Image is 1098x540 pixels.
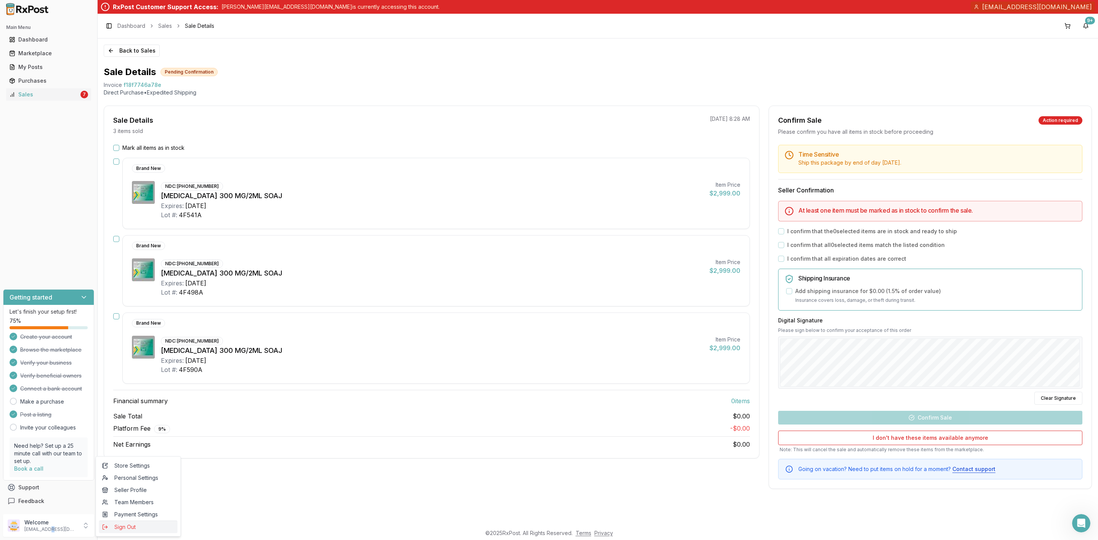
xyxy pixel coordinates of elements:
[10,308,88,316] p: Let's finish your setup first!
[778,447,1082,453] p: Note: This will cancel the sale and automatically remove these items from the marketplace.
[10,293,52,302] h3: Getting started
[9,50,88,57] div: Marketplace
[710,115,750,123] p: [DATE] 8:28 AM
[710,258,740,266] div: Item Price
[99,484,178,496] a: Seller Profile
[161,210,177,220] div: Lot #:
[594,530,613,536] a: Privacy
[117,22,214,30] nav: breadcrumb
[122,144,185,152] label: Mark all items as in stock
[3,34,94,46] button: Dashboard
[982,2,1092,11] span: [EMAIL_ADDRESS][DOMAIN_NAME]
[6,33,91,46] a: Dashboard
[6,88,91,101] a: Sales7
[113,396,168,405] span: Financial summary
[778,317,1082,324] h3: Digital Signature
[778,115,822,126] div: Confirm Sale
[3,481,94,494] button: Support
[161,201,184,210] div: Expires:
[6,74,91,88] a: Purchases
[102,498,175,506] span: Team Members
[185,201,206,210] div: [DATE]
[102,474,175,482] span: Personal Settings
[80,91,88,98] div: 7
[161,68,218,76] div: Pending Confirmation
[9,91,79,98] div: Sales
[20,359,72,367] span: Verify your business
[3,75,94,87] button: Purchases
[161,288,177,297] div: Lot #:
[733,441,750,448] span: $0.00
[161,279,184,288] div: Expires:
[778,128,1082,136] div: Please confirm you have all items in stock before proceeding
[733,412,750,421] span: $0.00
[99,521,178,533] button: Sign Out
[20,346,82,354] span: Browse the marketplace
[1085,17,1095,24] div: 9+
[132,181,155,204] img: Dupixent 300 MG/2ML SOAJ
[104,45,160,57] button: Back to Sales
[710,266,740,275] div: $2,999.00
[3,88,94,101] button: Sales7
[124,81,161,89] span: f18f7746a78e
[787,228,957,235] label: I confirm that the 0 selected items are in stock and ready to ship
[3,3,52,15] img: RxPost Logo
[102,486,175,494] span: Seller Profile
[99,460,178,472] a: Store Settings
[730,425,750,432] span: - $0.00
[179,365,202,374] div: 4F590A
[576,530,591,536] a: Terms
[161,260,223,268] div: NDC: [PHONE_NUMBER]
[185,22,214,30] span: Sale Details
[179,210,202,220] div: 4F541A
[132,319,165,327] div: Brand New
[132,164,165,173] div: Brand New
[113,440,151,449] span: Net Earnings
[20,424,76,431] a: Invite your colleagues
[1034,392,1082,405] button: Clear Signature
[102,523,175,531] span: Sign Out
[3,494,94,508] button: Feedback
[113,127,143,135] p: 3 items sold
[9,63,88,71] div: My Posts
[798,275,1076,281] h5: Shipping Insurance
[161,365,177,374] div: Lot #:
[104,81,122,89] div: Invoice
[778,327,1082,333] p: Please sign below to confirm your acceptance of this order
[179,288,203,297] div: 4F498A
[104,66,156,78] h1: Sale Details
[1039,116,1082,125] div: Action required
[99,472,178,484] a: Personal Settings
[798,465,1076,473] div: Going on vacation? Need to put items on hold for a moment?
[6,60,91,74] a: My Posts
[20,398,64,405] a: Make a purchase
[99,496,178,508] a: Team Members
[787,255,906,263] label: I confirm that all expiration dates are correct
[710,336,740,343] div: Item Price
[158,22,172,30] a: Sales
[132,258,155,281] img: Dupixent 300 MG/2ML SOAJ
[132,242,165,250] div: Brand New
[9,36,88,43] div: Dashboard
[9,77,88,85] div: Purchases
[161,356,184,365] div: Expires:
[20,385,82,393] span: Connect a bank account
[8,519,20,532] img: User avatar
[798,159,901,166] span: Ship this package by end of day [DATE] .
[1072,514,1090,532] iframe: Intercom live chat
[798,151,1076,157] h5: Time Sensitive
[6,46,91,60] a: Marketplace
[113,115,153,126] div: Sale Details
[952,465,995,473] button: Contact support
[710,343,740,353] div: $2,999.00
[20,411,51,418] span: Post a listing
[3,47,94,59] button: Marketplace
[778,186,1082,195] h3: Seller Confirmation
[787,241,945,249] label: I confirm that all 0 selected items match the listed condition
[222,3,440,11] p: [PERSON_NAME][EMAIL_ADDRESS][DOMAIN_NAME] is currently accessing this account.
[20,333,72,341] span: Create your account
[113,2,218,11] div: RxPost Customer Support Access:
[104,89,1092,96] p: Direct Purchase • Expedited Shipping
[161,337,223,345] div: NDC: [PHONE_NUMBER]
